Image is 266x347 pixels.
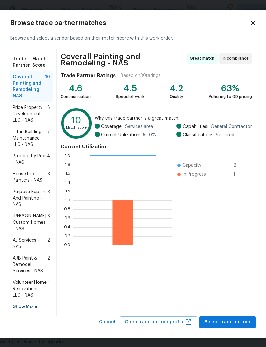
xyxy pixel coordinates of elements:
span: Capacity [182,162,201,169]
span: Coverall Painting and Remodeling - NAS [61,53,185,66]
span: Services area [125,124,153,130]
div: Based on 30 ratings [121,72,161,79]
span: [PERSON_NAME] Custom Homes - NAS [13,213,48,232]
span: 1 [233,171,244,177]
text: 1.0 [65,198,70,202]
span: Current Utilization: [101,132,140,138]
span: 10 [45,74,50,99]
span: 50.0 % [143,132,156,138]
span: House Pro Painters - NAS [13,171,48,184]
span: Why this trade partner is a great match: [95,115,252,122]
h4: Trade Partner Ratings [61,72,116,79]
text: 1.6 [65,171,70,175]
span: Match Score [32,56,50,69]
text: 0.4 [64,225,70,229]
span: ARB Paint & Remodel Services - NAS [13,255,47,274]
span: Classification: [183,132,212,138]
span: 2 [47,237,50,250]
button: Cancel [96,316,118,328]
div: Adhering to OD pricing [209,94,252,100]
div: Browse and select a vendor based on their match score with this work order. [10,27,256,49]
div: Speed of work [116,94,144,100]
span: 3 [48,189,50,208]
span: Great match [190,55,217,62]
span: Coverage: [101,124,122,130]
text: 1.4 [65,180,70,184]
text: 1.2 [65,189,70,193]
text: Match Score [66,126,87,129]
div: | [116,72,121,79]
div: 4.2 [170,85,183,92]
span: Price Property Development, LLC - NAS [13,104,47,124]
text: 0.6 [64,216,70,220]
span: 1 [48,279,50,298]
div: Communication [61,94,91,100]
h4: Current Utilization [61,144,252,150]
div: 4.6 [61,85,91,92]
span: Preferred [215,132,234,138]
span: 3 [48,171,50,184]
text: 0.0 [64,243,70,247]
span: 7 [47,129,50,148]
span: Open trade partner profile [125,318,192,326]
span: In compliance [223,55,251,62]
h2: Browse trade partner matches [10,20,250,26]
span: AJ Services - NAS [13,237,47,250]
div: Show More [10,301,53,313]
button: Select trade partner [199,316,256,328]
div: 63% [209,85,252,92]
div: Quality [170,94,183,100]
span: 4 [47,153,50,166]
span: General Contractor [211,124,252,130]
span: Purpose Repairs And Painting - NAS [13,189,48,208]
span: In Progress [182,171,206,177]
span: 2 [47,255,50,274]
span: Select trade partner [204,318,251,326]
span: Cancel [99,318,115,326]
text: 1.8 [65,162,70,166]
text: 10 [71,116,81,125]
span: Capabilities: [183,124,208,130]
div: 4.5 [116,85,144,92]
span: 8 [47,104,50,124]
span: 3 [48,213,50,232]
button: Open trade partner profile [120,316,197,328]
span: Volunteer Home Renovations, LLC - NAS [13,279,48,298]
span: Trade Partner [13,56,32,69]
text: 0.8 [64,207,70,211]
text: 0.2 [64,234,70,238]
span: Painting by Pros - NAS [13,153,47,166]
span: 2 [233,162,244,169]
text: 2.0 [64,154,70,157]
span: Coverall Painting and Remodeling - NAS [13,74,45,99]
span: Titan Building Maintenance LLC - NAS [13,129,47,148]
